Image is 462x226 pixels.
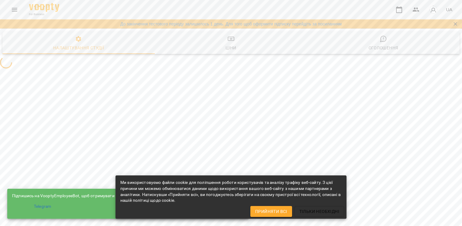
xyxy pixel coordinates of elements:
[120,21,342,27] a: До закінчення тестового періоду залишилось 1 день. Для того щоб оформити підписку перейдіть за по...
[53,44,104,52] div: Налаштування студії
[7,2,22,17] button: Menu
[226,44,236,52] div: Ціни
[444,4,455,15] button: UA
[369,44,399,52] div: Оголошення
[29,12,59,16] span: For Business
[29,3,59,12] img: Voopty Logo
[451,20,460,28] button: Закрити сповіщення
[429,5,438,14] img: avatar_s.png
[446,6,452,13] span: UA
